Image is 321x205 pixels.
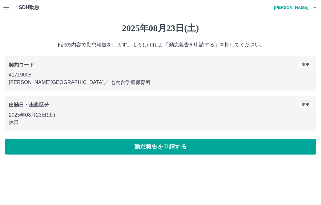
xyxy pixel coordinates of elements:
[5,139,316,155] button: 勤怠報告を申請する
[9,102,49,108] b: 出勤日・出勤区分
[299,61,312,68] button: 変更
[9,71,312,79] p: 41719005
[5,23,316,34] h1: 2025年08月23日(土)
[9,119,312,126] p: 休日
[5,41,316,49] p: 下記の内容で勤怠報告をします。よろしければ 「勤怠報告を申請する」を押してください。
[9,79,312,86] p: [PERSON_NAME][GEOGRAPHIC_DATA] ／ 七次台学童保育所
[9,62,34,67] b: 契約コード
[9,111,312,119] p: 2025年08月23日(土)
[299,101,312,108] button: 変更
